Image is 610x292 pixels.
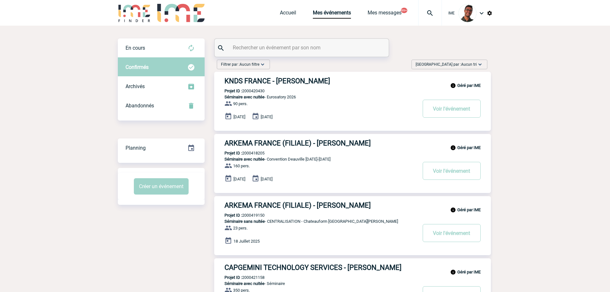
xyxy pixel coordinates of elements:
[457,270,481,274] b: Géré par IME
[233,163,250,168] span: 160 pers.
[224,88,242,93] b: Projet ID :
[224,281,264,286] span: Séminaire avec nuitée
[224,275,242,280] b: Projet ID :
[401,8,407,13] button: 99+
[126,64,149,70] span: Confirmés
[233,114,245,119] span: [DATE]
[214,77,491,85] a: KNDS FRANCE - [PERSON_NAME]
[224,219,265,224] span: Séminaire sans nuitée
[233,101,248,106] span: 90 pers.
[459,4,476,22] img: 124970-0.jpg
[240,62,259,67] span: Aucun filtre
[214,219,417,224] p: - CENTRALISATION - Chateauform [GEOGRAPHIC_DATA][PERSON_NAME]
[118,38,205,58] div: Retrouvez ici tous vos évènements avant confirmation
[261,177,272,181] span: [DATE]
[461,62,477,67] span: Aucun tri
[214,139,491,147] a: ARKEMA FRANCE (FILIALE) - [PERSON_NAME]
[214,88,264,93] p: 2000420430
[221,61,259,68] span: Filtrer par :
[214,157,417,162] p: - Convention Deauville [DATE]-[DATE]
[423,224,481,242] button: Voir l'événement
[214,151,264,155] p: 2000418205
[448,11,455,15] span: IME
[477,61,483,68] img: baseline_expand_more_white_24dp-b.png
[233,226,248,230] span: 23 pers.
[224,139,417,147] h3: ARKEMA FRANCE (FILIALE) - [PERSON_NAME]
[214,95,417,99] p: - Eurosatory 2026
[126,145,146,151] span: Planning
[118,96,205,115] div: Retrouvez ici tous vos événements annulés
[450,145,456,151] img: info_black_24dp.svg
[416,61,477,68] span: [GEOGRAPHIC_DATA] par :
[313,10,351,19] a: Mes événements
[118,138,205,158] div: Retrouvez ici tous vos événements organisés par date et état d'avancement
[224,263,417,271] h3: CAPGEMINI TECHNOLOGY SERVICES - [PERSON_NAME]
[224,95,264,99] span: Séminaire avec nuitée
[214,275,264,280] p: 2000421158
[134,178,189,195] button: Créer un événement
[233,177,245,181] span: [DATE]
[214,263,491,271] a: CAPGEMINI TECHNOLOGY SERVICES - [PERSON_NAME]
[126,83,145,89] span: Archivés
[224,77,417,85] h3: KNDS FRANCE - [PERSON_NAME]
[224,151,242,155] b: Projet ID :
[450,269,456,275] img: info_black_24dp.svg
[224,213,242,218] b: Projet ID :
[224,157,264,162] span: Séminaire avec nuitée
[423,162,481,180] button: Voir l'événement
[214,201,491,209] a: ARKEMA FRANCE (FILIALE) - [PERSON_NAME]
[423,100,481,118] button: Voir l'événement
[214,281,417,286] p: - Séminaire
[280,10,296,19] a: Accueil
[450,83,456,88] img: info_black_24dp.svg
[457,207,481,212] b: Géré par IME
[126,103,154,109] span: Abandonnés
[259,61,266,68] img: baseline_expand_more_white_24dp-b.png
[214,213,264,218] p: 2000419150
[368,10,402,19] a: Mes messages
[233,239,260,244] span: 18 Juillet 2025
[118,138,205,157] a: Planning
[224,201,417,209] h3: ARKEMA FRANCE (FILIALE) - [PERSON_NAME]
[261,114,272,119] span: [DATE]
[126,45,145,51] span: En cours
[118,77,205,96] div: Retrouvez ici tous les événements que vous avez décidé d'archiver
[457,145,481,150] b: Géré par IME
[118,4,151,22] img: IME-Finder
[457,83,481,88] b: Géré par IME
[450,207,456,213] img: info_black_24dp.svg
[231,43,374,52] input: Rechercher un événement par son nom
